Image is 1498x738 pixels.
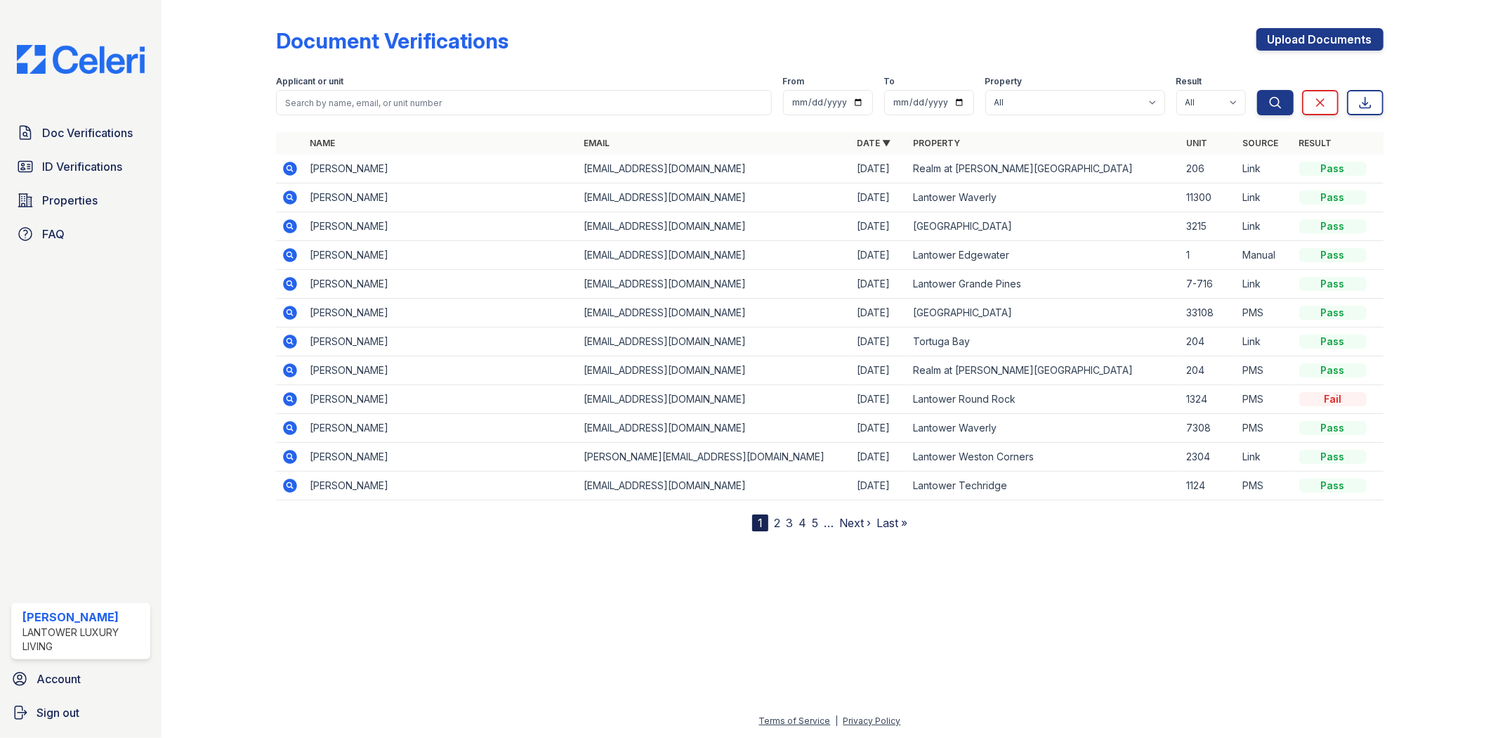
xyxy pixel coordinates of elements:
td: [PERSON_NAME][EMAIL_ADDRESS][DOMAIN_NAME] [578,443,851,472]
a: Terms of Service [759,716,831,726]
span: Account [37,671,81,687]
td: [DATE] [851,183,907,212]
td: 204 [1181,328,1237,356]
td: 204 [1181,356,1237,385]
div: Document Verifications [276,28,508,53]
td: [EMAIL_ADDRESS][DOMAIN_NAME] [578,183,851,212]
a: ID Verifications [11,153,150,181]
a: Unit [1187,138,1208,148]
input: Search by name, email, or unit number [276,90,771,115]
td: [EMAIL_ADDRESS][DOMAIN_NAME] [578,414,851,443]
td: Tortuga Bay [907,328,1181,356]
td: [DATE] [851,299,907,328]
td: 11300 [1181,183,1237,212]
a: Upload Documents [1256,28,1384,51]
td: [DATE] [851,414,907,443]
td: Realm at [PERSON_NAME][GEOGRAPHIC_DATA] [907,356,1181,385]
td: Lantower Techridge [907,472,1181,500]
td: 33108 [1181,299,1237,328]
span: Properties [42,192,98,209]
div: [PERSON_NAME] [22,609,145,626]
td: Lantower Edgewater [907,241,1181,270]
td: 1324 [1181,385,1237,414]
label: Applicant or unit [276,76,343,87]
img: CE_Logo_Blue-a8612792a0a2168367f1c8372b55b34899dd931a85d93a1a3d3e32e68fde9ad4.png [6,45,156,74]
div: Pass [1299,219,1367,233]
td: 2304 [1181,443,1237,472]
div: Pass [1299,162,1367,176]
div: 1 [752,514,768,531]
td: [PERSON_NAME] [304,155,577,183]
td: [EMAIL_ADDRESS][DOMAIN_NAME] [578,212,851,241]
a: 3 [786,516,793,530]
td: 7-716 [1181,270,1237,299]
td: PMS [1237,472,1294,500]
td: [PERSON_NAME] [304,443,577,472]
td: Lantower Waverly [907,414,1181,443]
div: | [836,716,839,726]
td: 1124 [1181,472,1237,500]
a: Name [310,138,335,148]
td: [PERSON_NAME] [304,385,577,414]
td: [EMAIL_ADDRESS][DOMAIN_NAME] [578,270,851,299]
td: [EMAIL_ADDRESS][DOMAIN_NAME] [578,385,851,414]
td: Lantower Grande Pines [907,270,1181,299]
td: [GEOGRAPHIC_DATA] [907,299,1181,328]
a: Result [1299,138,1332,148]
td: [PERSON_NAME] [304,356,577,385]
div: Pass [1299,479,1367,493]
td: [GEOGRAPHIC_DATA] [907,212,1181,241]
div: Pass [1299,248,1367,262]
span: Sign out [37,704,79,721]
td: Link [1237,328,1294,356]
a: FAQ [11,220,150,248]
td: 3215 [1181,212,1237,241]
td: [PERSON_NAME] [304,472,577,500]
td: Lantower Waverly [907,183,1181,212]
div: Pass [1299,277,1367,291]
a: Date ▼ [857,138,891,148]
td: [PERSON_NAME] [304,299,577,328]
td: [PERSON_NAME] [304,241,577,270]
td: [EMAIL_ADDRESS][DOMAIN_NAME] [578,328,851,356]
td: PMS [1237,299,1294,328]
div: Pass [1299,450,1367,464]
td: [PERSON_NAME] [304,212,577,241]
td: [DATE] [851,472,907,500]
a: Privacy Policy [843,716,901,726]
td: 1 [1181,241,1237,270]
label: From [783,76,805,87]
td: [DATE] [851,270,907,299]
td: PMS [1237,414,1294,443]
td: Lantower Weston Corners [907,443,1181,472]
td: [DATE] [851,241,907,270]
td: Link [1237,183,1294,212]
td: PMS [1237,385,1294,414]
td: [DATE] [851,328,907,356]
td: [DATE] [851,385,907,414]
span: … [824,514,834,531]
td: 206 [1181,155,1237,183]
span: Doc Verifications [42,124,133,141]
div: Pass [1299,335,1367,349]
a: Properties [11,186,150,214]
td: [EMAIL_ADDRESS][DOMAIN_NAME] [578,472,851,500]
label: Result [1176,76,1202,87]
td: [EMAIL_ADDRESS][DOMAIN_NAME] [578,155,851,183]
div: Fail [1299,392,1367,406]
td: [EMAIL_ADDRESS][DOMAIN_NAME] [578,299,851,328]
label: To [884,76,895,87]
button: Sign out [6,699,156,727]
td: [DATE] [851,155,907,183]
a: Last » [876,516,907,530]
td: PMS [1237,356,1294,385]
div: Pass [1299,190,1367,205]
div: Lantower Luxury Living [22,626,145,654]
td: Link [1237,443,1294,472]
td: [PERSON_NAME] [304,328,577,356]
div: Pass [1299,306,1367,320]
div: Pass [1299,363,1367,377]
td: [DATE] [851,356,907,385]
a: Property [913,138,960,148]
span: ID Verifications [42,158,122,175]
